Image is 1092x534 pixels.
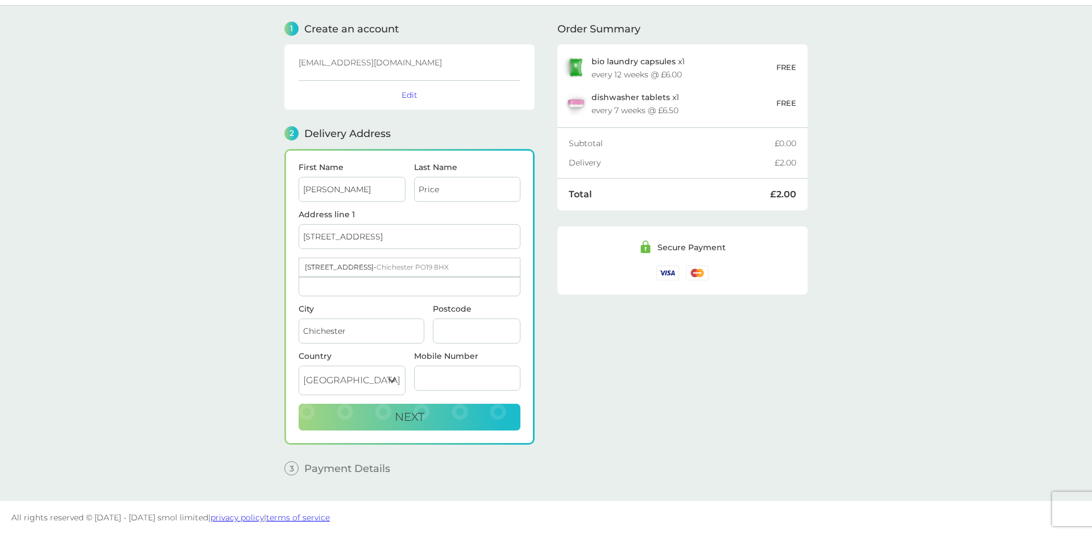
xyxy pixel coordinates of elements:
[299,305,424,313] label: City
[657,243,726,251] div: Secure Payment
[569,139,775,147] div: Subtotal
[569,190,770,199] div: Total
[591,92,670,102] span: dishwasher tablets
[414,163,521,171] label: Last Name
[591,57,685,66] p: x 1
[299,210,520,218] label: Address line 1
[299,258,520,276] div: [STREET_ADDRESS] -
[414,352,521,360] label: Mobile Number
[776,97,796,109] p: FREE
[304,463,390,474] span: Payment Details
[299,57,442,68] span: [EMAIL_ADDRESS][DOMAIN_NAME]
[377,263,449,271] span: Chichester PO19 8HX
[266,512,330,523] a: terms of service
[402,90,417,100] button: Edit
[775,139,796,147] div: £0.00
[591,93,679,102] p: x 1
[299,163,406,171] label: First Name
[304,24,399,34] span: Create an account
[433,305,520,313] label: Postcode
[686,266,709,280] img: /assets/icons/cards/mastercard.svg
[591,106,679,114] div: every 7 weeks @ £6.50
[284,126,299,140] span: 2
[775,159,796,167] div: £2.00
[557,24,640,34] span: Order Summary
[299,352,406,360] div: Country
[776,61,796,73] p: FREE
[299,404,520,431] button: Next
[395,410,424,424] span: Next
[284,22,299,36] span: 1
[569,159,775,167] div: Delivery
[591,56,676,67] span: bio laundry capsules
[591,71,682,78] div: every 12 weeks @ £6.00
[770,190,796,199] div: £2.00
[304,129,391,139] span: Delivery Address
[656,266,679,280] img: /assets/icons/cards/visa.svg
[284,461,299,475] span: 3
[210,512,264,523] a: privacy policy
